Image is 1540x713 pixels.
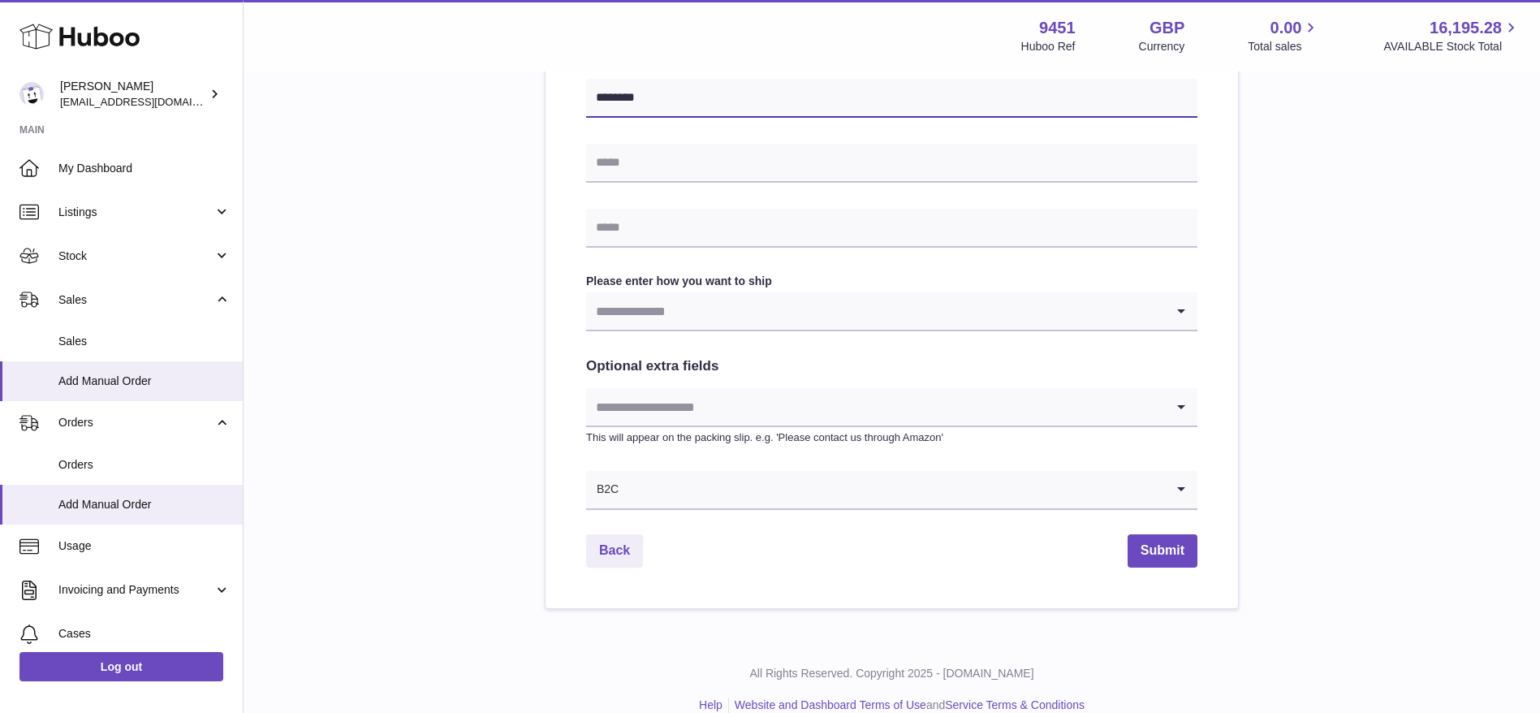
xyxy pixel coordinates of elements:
[586,534,643,568] a: Back
[619,471,1165,508] input: Search for option
[58,248,214,264] span: Stock
[1248,17,1320,54] a: 0.00 Total sales
[257,666,1527,681] p: All Rights Reserved. Copyright 2025 - [DOMAIN_NAME]
[586,471,1197,510] div: Search for option
[1248,39,1320,54] span: Total sales
[19,82,44,106] img: internalAdmin-9451@internal.huboo.com
[945,698,1085,711] a: Service Terms & Conditions
[1150,17,1184,39] strong: GBP
[58,457,231,473] span: Orders
[58,292,214,308] span: Sales
[586,388,1165,426] input: Search for option
[1270,17,1302,39] span: 0.00
[586,430,1197,445] p: This will appear on the packing slip. e.g. 'Please contact us through Amazon'
[1383,39,1521,54] span: AVAILABLE Stock Total
[586,388,1197,427] div: Search for option
[58,374,231,389] span: Add Manual Order
[60,79,206,110] div: [PERSON_NAME]
[735,698,926,711] a: Website and Dashboard Terms of Use
[58,415,214,430] span: Orders
[1021,39,1076,54] div: Huboo Ref
[1039,17,1076,39] strong: 9451
[586,292,1165,330] input: Search for option
[58,205,214,220] span: Listings
[58,161,231,176] span: My Dashboard
[1128,534,1197,568] button: Submit
[1139,39,1185,54] div: Currency
[729,698,1085,713] li: and
[586,292,1197,331] div: Search for option
[586,274,1197,289] label: Please enter how you want to ship
[58,334,231,349] span: Sales
[1383,17,1521,54] a: 16,195.28 AVAILABLE Stock Total
[586,357,1197,376] h2: Optional extra fields
[19,652,223,681] a: Log out
[58,582,214,598] span: Invoicing and Payments
[58,497,231,512] span: Add Manual Order
[1430,17,1502,39] span: 16,195.28
[586,471,619,508] span: B2C
[58,626,231,642] span: Cases
[60,95,239,108] span: [EMAIL_ADDRESS][DOMAIN_NAME]
[699,698,723,711] a: Help
[58,538,231,554] span: Usage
